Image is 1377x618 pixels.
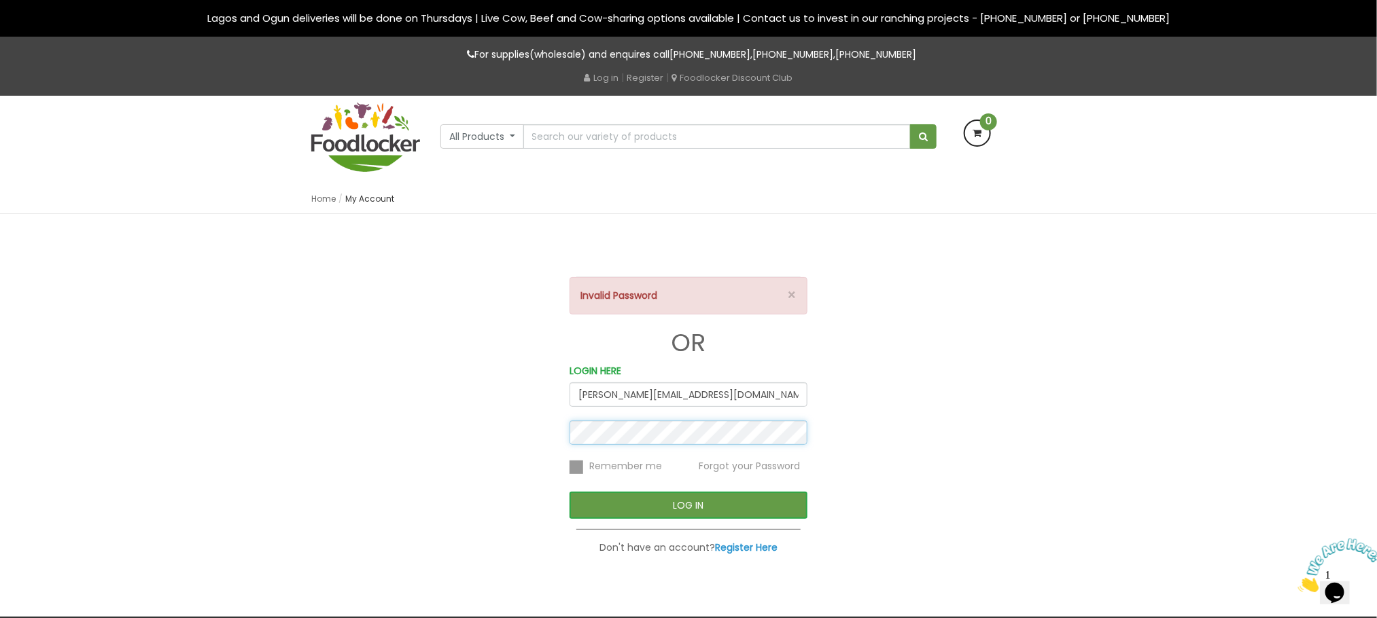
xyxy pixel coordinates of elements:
[585,71,619,84] a: Log in
[699,459,800,473] a: Forgot your Password
[570,540,807,556] p: Don't have an account?
[753,48,834,61] a: [PHONE_NUMBER]
[523,124,911,149] input: Search our variety of products
[207,11,1170,25] span: Lagos and Ogun deliveries will be done on Thursdays | Live Cow, Beef and Cow-sharing options avai...
[580,289,657,302] strong: Invalid Password
[440,124,524,149] button: All Products
[589,460,662,473] span: Remember me
[699,460,800,473] span: Forgot your Password
[570,363,621,379] label: LOGIN HERE
[787,288,797,302] button: ×
[622,71,625,84] span: |
[5,5,11,17] span: 1
[670,48,751,61] a: [PHONE_NUMBER]
[570,492,807,519] button: LOG IN
[715,541,778,554] a: Register Here
[605,241,773,268] iframe: fb:login_button Facebook Social Plugin
[311,193,336,204] a: Home
[5,5,90,59] img: Chat attention grabber
[672,71,793,84] a: Foodlocker Discount Club
[570,329,807,357] h1: OR
[311,47,1066,62] p: For supplies(wholesale) and enquires call , ,
[980,113,997,130] span: 0
[627,71,664,84] a: Register
[570,382,807,407] input: Email
[836,48,917,61] a: [PHONE_NUMBER]
[1293,533,1377,598] iframe: chat widget
[311,103,420,172] img: FoodLocker
[667,71,669,84] span: |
